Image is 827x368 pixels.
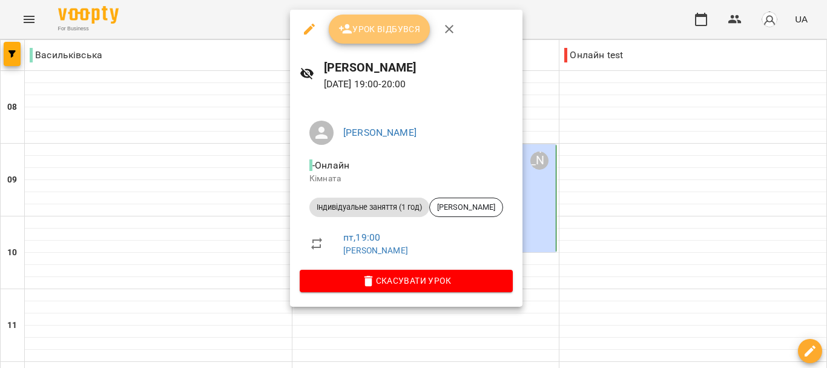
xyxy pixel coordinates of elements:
[338,22,421,36] span: Урок відбувся
[324,77,513,92] p: [DATE] 19:00 - 20:00
[343,127,417,138] a: [PERSON_NAME]
[343,246,408,255] a: [PERSON_NAME]
[329,15,430,44] button: Урок відбувся
[343,232,380,243] a: пт , 19:00
[309,273,503,288] span: Скасувати Урок
[430,202,502,213] span: [PERSON_NAME]
[429,198,503,217] div: [PERSON_NAME]
[309,173,503,185] p: Кімната
[309,202,429,213] span: Індивідуальне заняття (1 год)
[300,270,513,292] button: Скасувати Урок
[309,159,352,171] span: - Онлайн
[324,58,513,77] h6: [PERSON_NAME]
